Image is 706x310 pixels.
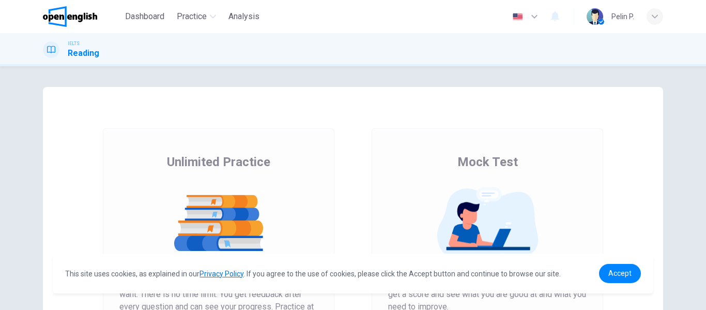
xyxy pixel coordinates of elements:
[511,13,524,21] img: en
[43,6,121,27] a: OpenEnglish logo
[68,40,80,47] span: IELTS
[224,7,264,26] button: Analysis
[121,7,168,26] button: Dashboard
[65,270,561,278] span: This site uses cookies, as explained in our . If you agree to the use of cookies, please click th...
[199,270,243,278] a: Privacy Policy
[177,10,207,23] span: Practice
[587,8,603,25] img: Profile picture
[167,154,270,170] span: Unlimited Practice
[608,269,632,277] span: Accept
[68,47,99,60] h1: Reading
[599,264,641,283] a: dismiss cookie message
[43,6,97,27] img: OpenEnglish logo
[228,10,259,23] span: Analysis
[125,10,164,23] span: Dashboard
[611,10,634,23] div: Pelin P.
[53,254,653,293] div: cookieconsent
[173,7,220,26] button: Practice
[457,154,518,170] span: Mock Test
